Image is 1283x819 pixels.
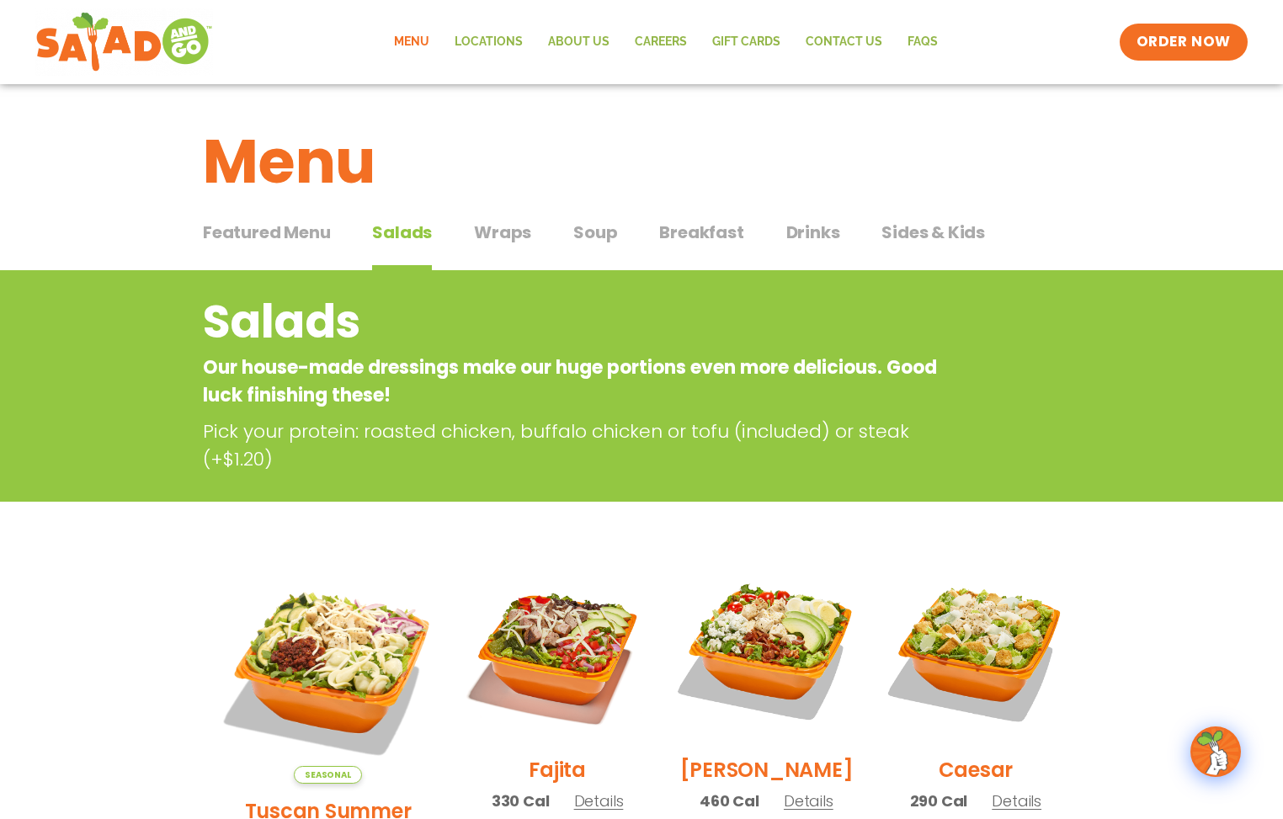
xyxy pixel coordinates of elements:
img: wpChatIcon [1192,728,1239,775]
h2: Caesar [939,755,1014,784]
h1: Menu [203,116,1080,207]
span: Seasonal [294,766,362,784]
span: Details [574,790,624,811]
p: Pick your protein: roasted chicken, buffalo chicken or tofu (included) or steak (+$1.20) [203,417,952,473]
span: Breakfast [659,220,743,245]
span: 290 Cal [910,790,968,812]
span: Soup [573,220,617,245]
span: Wraps [474,220,531,245]
img: Product photo for Caesar Salad [884,559,1067,742]
span: Details [992,790,1041,811]
img: Product photo for Fajita Salad [466,559,649,742]
a: Menu [381,23,442,61]
a: ORDER NOW [1120,24,1248,61]
h2: [PERSON_NAME] [680,755,854,784]
a: Contact Us [793,23,895,61]
span: Salads [372,220,432,245]
nav: Menu [381,23,950,61]
a: About Us [535,23,622,61]
span: Sides & Kids [881,220,985,245]
img: new-SAG-logo-768×292 [35,8,213,76]
span: 330 Cal [492,790,550,812]
div: Tabbed content [203,214,1080,271]
a: FAQs [895,23,950,61]
span: Featured Menu [203,220,330,245]
p: Our house-made dressings make our huge portions even more delicious. Good luck finishing these! [203,354,945,409]
img: Product photo for Cobb Salad [674,559,858,742]
span: 460 Cal [700,790,759,812]
span: Details [784,790,833,811]
a: GIFT CARDS [700,23,793,61]
a: Careers [622,23,700,61]
a: Locations [442,23,535,61]
span: Drinks [786,220,840,245]
span: ORDER NOW [1137,32,1231,52]
h2: Salads [203,288,945,356]
h2: Fajita [529,755,586,784]
img: Product photo for Tuscan Summer Salad [216,559,440,784]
